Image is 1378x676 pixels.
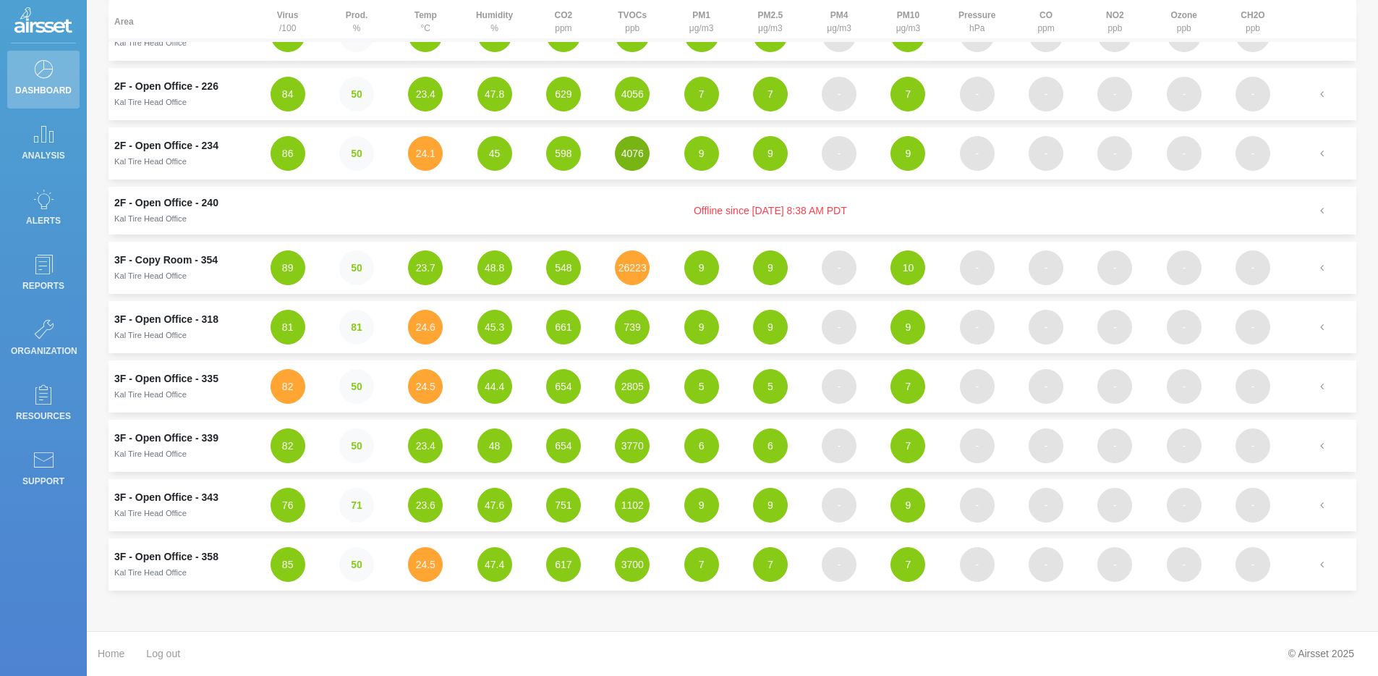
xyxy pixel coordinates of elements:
[822,77,856,111] button: -
[1167,250,1202,285] button: -
[1097,369,1132,404] button: -
[615,488,650,523] button: 1102
[11,470,76,492] p: Support
[271,310,305,345] button: 81
[1235,488,1270,523] button: -
[1235,136,1270,171] button: -
[271,369,305,404] button: 82
[1029,428,1063,463] button: -
[339,310,374,345] button: 81
[1097,77,1132,111] button: -
[753,369,788,404] button: 5
[408,428,443,463] button: 23.4
[339,428,374,463] button: 50
[11,210,76,232] p: Alerts
[615,136,650,171] button: 4076
[11,80,76,101] p: Dashboard
[890,488,925,523] button: 9
[822,136,856,171] button: -
[1235,77,1270,111] button: -
[753,310,788,345] button: 9
[753,77,788,111] button: 7
[339,547,374,582] button: 50
[684,310,719,345] button: 9
[339,136,374,171] button: 50
[753,428,788,463] button: 6
[11,340,76,362] p: Organization
[1029,488,1063,523] button: -
[960,369,995,404] button: -
[477,310,512,345] button: 45.3
[684,136,719,171] button: 9
[408,310,443,345] button: 24.6
[822,310,856,345] button: -
[339,369,374,404] button: 50
[146,639,180,669] a: Log out
[1235,250,1270,285] button: -
[477,547,512,582] button: 47.4
[351,499,362,511] strong: 71
[1235,547,1270,582] button: -
[351,559,362,570] strong: 50
[271,547,305,582] button: 85
[351,321,362,333] strong: 81
[960,488,995,523] button: -
[351,262,362,274] strong: 50
[1235,310,1270,345] button: -
[615,369,650,404] button: 2805
[114,331,187,339] small: Kal Tire Head Office
[1167,488,1202,523] button: -
[114,390,187,399] small: Kal Tire Head Office
[339,250,374,285] button: 50
[753,250,788,285] button: 9
[346,10,368,20] strong: Prod.
[1097,310,1132,345] button: -
[615,310,650,345] button: 739
[109,360,253,413] td: 3F - Open Office - 335Kal Tire Head Office
[114,271,187,280] small: Kal Tire Head Office
[271,488,305,523] button: 76
[1241,10,1264,20] strong: CH2O
[109,420,253,472] td: 3F - Open Office - 339Kal Tire Head Office
[822,547,856,582] button: -
[7,246,80,304] a: Reports
[684,547,719,582] button: 7
[546,136,581,171] button: 598
[753,488,788,523] button: 9
[960,428,995,463] button: -
[684,428,719,463] button: 6
[1039,10,1052,20] strong: CO
[476,10,513,20] strong: Humidity
[960,310,995,345] button: -
[546,488,581,523] button: 751
[11,275,76,297] p: Reports
[11,405,76,427] p: Resources
[1029,310,1063,345] button: -
[277,10,299,20] strong: Virus
[960,547,995,582] button: -
[114,157,187,166] small: Kal Tire Head Office
[477,136,512,171] button: 45
[253,187,1288,235] td: Offline since [DATE] 8:38 AM PDT
[477,77,512,111] button: 47.8
[1167,77,1202,111] button: -
[408,547,443,582] button: 24.5
[477,428,512,463] button: 48
[114,214,187,223] small: Kal Tire Head Office
[271,250,305,285] button: 89
[114,568,187,577] small: Kal Tire Head Office
[1167,310,1202,345] button: -
[7,51,80,109] a: Dashboard
[7,441,80,499] a: Support
[1029,136,1063,171] button: -
[1029,369,1063,404] button: -
[753,547,788,582] button: 7
[7,181,80,239] a: Alerts
[1167,136,1202,171] button: -
[109,242,253,294] td: 3F - Copy Room - 354Kal Tire Head Office
[890,77,925,111] button: 7
[546,250,581,285] button: 548
[1097,488,1132,523] button: -
[114,509,187,517] small: Kal Tire Head Office
[1029,77,1063,111] button: -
